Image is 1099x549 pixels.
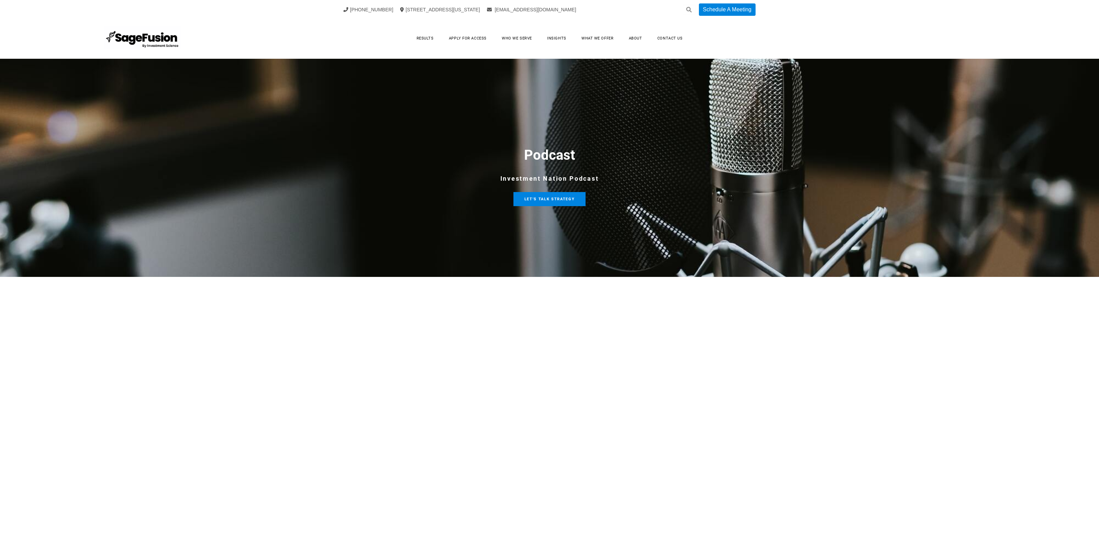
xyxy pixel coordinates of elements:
[400,7,480,12] a: [STREET_ADDRESS][US_STATE]
[540,33,573,44] a: Insights
[524,147,575,163] font: Podcast
[575,33,620,44] a: What We Offer
[104,26,181,50] img: SageFusion | Intelligent Investment Management
[513,192,586,206] a: Let's Talk Strategy
[487,7,576,12] a: [EMAIL_ADDRESS][DOMAIN_NAME]
[495,33,539,44] a: Who We Serve
[410,33,441,44] a: Results
[650,33,690,44] a: Contact Us
[343,7,393,12] a: [PHONE_NUMBER]
[622,33,649,44] a: About
[500,175,599,182] span: Investment Nation Podcast
[442,33,494,44] a: Apply for Access
[699,3,756,16] a: Schedule A Meeting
